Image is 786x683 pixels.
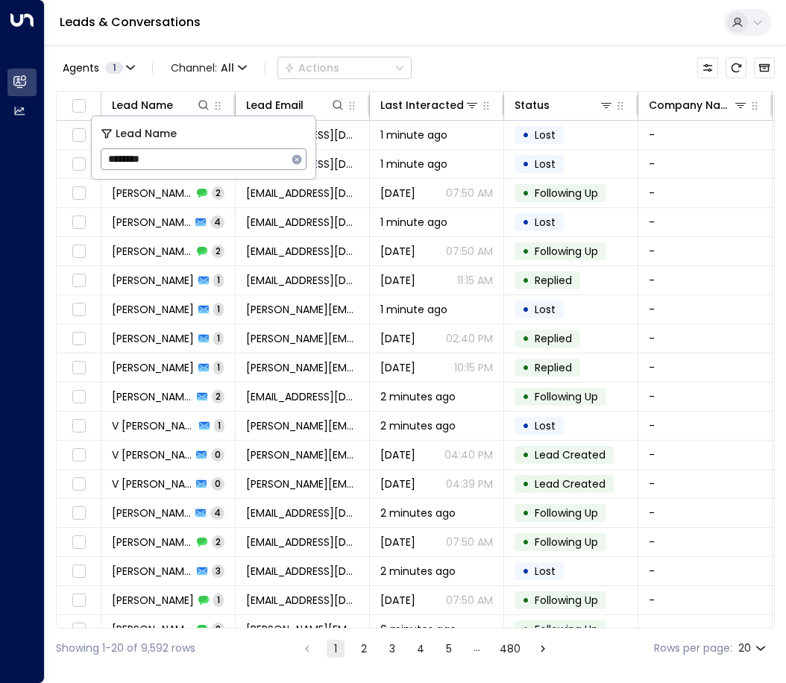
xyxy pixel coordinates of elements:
[649,96,733,114] div: Company Name
[380,506,456,520] span: 2 minutes ago
[468,640,486,658] div: …
[535,476,606,491] span: Lead Created
[522,355,529,380] div: •
[112,476,192,491] span: V Lockey
[69,271,88,290] span: Toggle select row
[446,593,493,608] p: 07:50 AM
[638,353,773,382] td: -
[638,237,773,265] td: -
[380,476,415,491] span: Aug 14, 2025
[56,640,195,656] div: Showing 1-20 of 9,592 rows
[380,186,415,201] span: Aug 23, 2025
[522,500,529,526] div: •
[535,273,572,288] span: Replied
[638,499,773,527] td: -
[638,557,773,585] td: -
[446,244,493,259] p: 07:50 AM
[726,57,746,78] span: Refresh
[534,640,552,658] button: Go to next page
[277,57,412,79] div: Button group with a nested menu
[515,96,550,114] div: Status
[212,245,224,257] span: 2
[212,186,224,199] span: 2
[105,62,123,74] span: 1
[221,62,234,74] span: All
[112,593,194,608] span: Marcia Woolley
[638,412,773,440] td: -
[213,361,224,374] span: 1
[210,506,224,519] span: 4
[638,295,773,324] td: -
[522,588,529,613] div: •
[246,96,304,114] div: Lead Email
[535,622,598,637] span: Following Up
[380,302,447,317] span: 1 minute ago
[56,57,140,78] button: Agents1
[112,186,192,201] span: Harry Pearce
[246,331,359,346] span: steele@bluecaps.com
[246,506,359,520] span: m.afshan@hotmail.co.uk
[112,447,192,462] span: V Lockey
[535,447,606,462] span: Lead Created
[69,591,88,610] span: Toggle select row
[440,640,458,658] button: Go to page 5
[535,535,598,550] span: Following Up
[380,273,415,288] span: Aug 16, 2025
[246,273,359,288] span: maninderk19@yahoo.com
[246,215,359,230] span: maninderk19@yahoo.com
[380,447,415,462] span: Aug 14, 2025
[380,331,415,346] span: Aug 14, 2025
[535,157,556,171] span: Lost
[522,297,529,322] div: •
[112,302,194,317] span: Petros Steele
[535,593,598,608] span: Following Up
[69,126,88,145] span: Toggle select row
[165,57,253,78] button: Channel:All
[212,623,224,635] span: 2
[454,360,493,375] p: 10:15 PM
[69,97,88,116] span: Toggle select all
[380,564,456,579] span: 2 minutes ago
[754,57,775,78] button: Archived Leads
[112,506,191,520] span: Afshan Iqbal
[380,128,447,142] span: 1 minute ago
[380,535,415,550] span: Aug 24, 2025
[380,360,415,375] span: May 30, 2025
[112,360,194,375] span: Petros Steele
[112,244,192,259] span: Maninder Kaur
[522,268,529,293] div: •
[638,266,773,295] td: -
[738,638,769,659] div: 20
[246,622,359,637] span: a.Cosgriff@icloud.com
[522,384,529,409] div: •
[112,215,191,230] span: Maninder Kaur
[69,562,88,581] span: Toggle select row
[446,331,493,346] p: 02:40 PM
[412,640,430,658] button: Go to page 4
[214,419,224,432] span: 1
[112,96,173,114] div: Lead Name
[112,418,195,433] span: V Lockey
[522,239,529,264] div: •
[535,186,598,201] span: Following Up
[638,528,773,556] td: -
[211,448,224,461] span: 0
[112,564,192,579] span: Marcia Woolley
[246,244,359,259] span: maninderk19@yahoo.com
[246,186,359,201] span: pearceharry1999@gmail.com
[69,359,88,377] span: Toggle select row
[535,360,572,375] span: Replied
[246,418,359,433] span: genevieve.lockey@gmail.com
[112,96,211,114] div: Lead Name
[112,331,194,346] span: Petros Steele
[638,586,773,614] td: -
[522,558,529,584] div: •
[446,186,493,201] p: 07:50 AM
[69,417,88,435] span: Toggle select row
[380,244,415,259] span: Aug 23, 2025
[380,96,480,114] div: Last Interacted
[69,504,88,523] span: Toggle select row
[112,535,192,550] span: Afshan Iqbal
[284,61,339,75] div: Actions
[69,330,88,348] span: Toggle select row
